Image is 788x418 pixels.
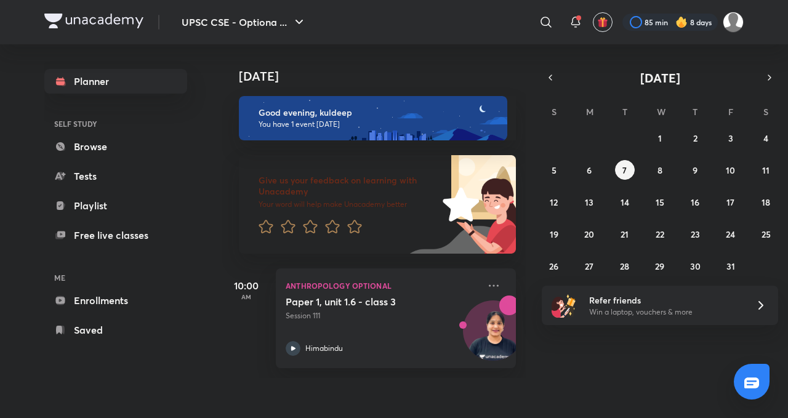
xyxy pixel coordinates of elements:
[685,128,705,148] button: October 2, 2025
[756,160,776,180] button: October 11, 2025
[585,260,593,272] abbr: October 27, 2025
[726,228,735,240] abbr: October 24, 2025
[559,69,761,86] button: [DATE]
[615,256,635,276] button: October 28, 2025
[552,293,576,318] img: referral
[286,310,479,321] p: Session 111
[693,106,698,118] abbr: Thursday
[721,160,741,180] button: October 10, 2025
[656,196,664,208] abbr: October 15, 2025
[550,196,558,208] abbr: October 12, 2025
[650,160,670,180] button: October 8, 2025
[756,224,776,244] button: October 25, 2025
[721,224,741,244] button: October 24, 2025
[222,293,271,300] p: AM
[44,134,187,159] a: Browse
[239,69,528,84] h4: [DATE]
[44,223,187,247] a: Free live classes
[685,256,705,276] button: October 30, 2025
[259,199,438,209] p: Your word will help make Unacademy better
[589,294,741,307] h6: Refer friends
[44,14,143,28] img: Company Logo
[763,132,768,144] abbr: October 4, 2025
[597,17,608,28] img: avatar
[762,164,770,176] abbr: October 11, 2025
[259,119,496,129] p: You have 1 event [DATE]
[585,196,593,208] abbr: October 13, 2025
[44,164,187,188] a: Tests
[544,224,564,244] button: October 19, 2025
[650,256,670,276] button: October 29, 2025
[675,16,688,28] img: streak
[552,106,557,118] abbr: Sunday
[222,278,271,293] h5: 10:00
[650,192,670,212] button: October 15, 2025
[615,224,635,244] button: October 21, 2025
[401,155,516,254] img: feedback_image
[762,196,770,208] abbr: October 18, 2025
[464,307,523,366] img: Avatar
[728,132,733,144] abbr: October 3, 2025
[685,192,705,212] button: October 16, 2025
[620,260,629,272] abbr: October 28, 2025
[549,260,558,272] abbr: October 26, 2025
[690,260,701,272] abbr: October 30, 2025
[544,256,564,276] button: October 26, 2025
[650,128,670,148] button: October 1, 2025
[44,267,187,288] h6: ME
[286,278,479,293] p: Anthropology Optional
[691,196,699,208] abbr: October 16, 2025
[259,175,438,197] h6: Give us your feedback on learning with Unacademy
[579,192,599,212] button: October 13, 2025
[579,224,599,244] button: October 20, 2025
[544,160,564,180] button: October 5, 2025
[685,160,705,180] button: October 9, 2025
[657,106,665,118] abbr: Wednesday
[691,228,700,240] abbr: October 23, 2025
[622,164,627,176] abbr: October 7, 2025
[657,164,662,176] abbr: October 8, 2025
[721,192,741,212] button: October 17, 2025
[174,10,314,34] button: UPSC CSE - Optiona ...
[584,228,594,240] abbr: October 20, 2025
[656,228,664,240] abbr: October 22, 2025
[286,295,439,308] h5: Paper 1, unit 1.6 - class 3
[721,256,741,276] button: October 31, 2025
[44,113,187,134] h6: SELF STUDY
[615,160,635,180] button: October 7, 2025
[44,69,187,94] a: Planner
[239,96,507,140] img: evening
[721,128,741,148] button: October 3, 2025
[615,192,635,212] button: October 14, 2025
[552,164,557,176] abbr: October 5, 2025
[44,14,143,31] a: Company Logo
[44,288,187,313] a: Enrollments
[579,160,599,180] button: October 6, 2025
[650,224,670,244] button: October 22, 2025
[728,106,733,118] abbr: Friday
[259,107,496,118] h6: Good evening, kuldeep
[586,106,593,118] abbr: Monday
[640,70,680,86] span: [DATE]
[763,106,768,118] abbr: Saturday
[621,228,629,240] abbr: October 21, 2025
[756,128,776,148] button: October 4, 2025
[44,193,187,218] a: Playlist
[762,228,771,240] abbr: October 25, 2025
[622,106,627,118] abbr: Tuesday
[726,260,735,272] abbr: October 31, 2025
[756,192,776,212] button: October 18, 2025
[305,343,343,354] p: Himabindu
[693,164,698,176] abbr: October 9, 2025
[587,164,592,176] abbr: October 6, 2025
[726,196,734,208] abbr: October 17, 2025
[621,196,629,208] abbr: October 14, 2025
[589,307,741,318] p: Win a laptop, vouchers & more
[723,12,744,33] img: kuldeep Ahir
[658,132,662,144] abbr: October 1, 2025
[593,12,613,32] button: avatar
[726,164,735,176] abbr: October 10, 2025
[655,260,664,272] abbr: October 29, 2025
[693,132,698,144] abbr: October 2, 2025
[579,256,599,276] button: October 27, 2025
